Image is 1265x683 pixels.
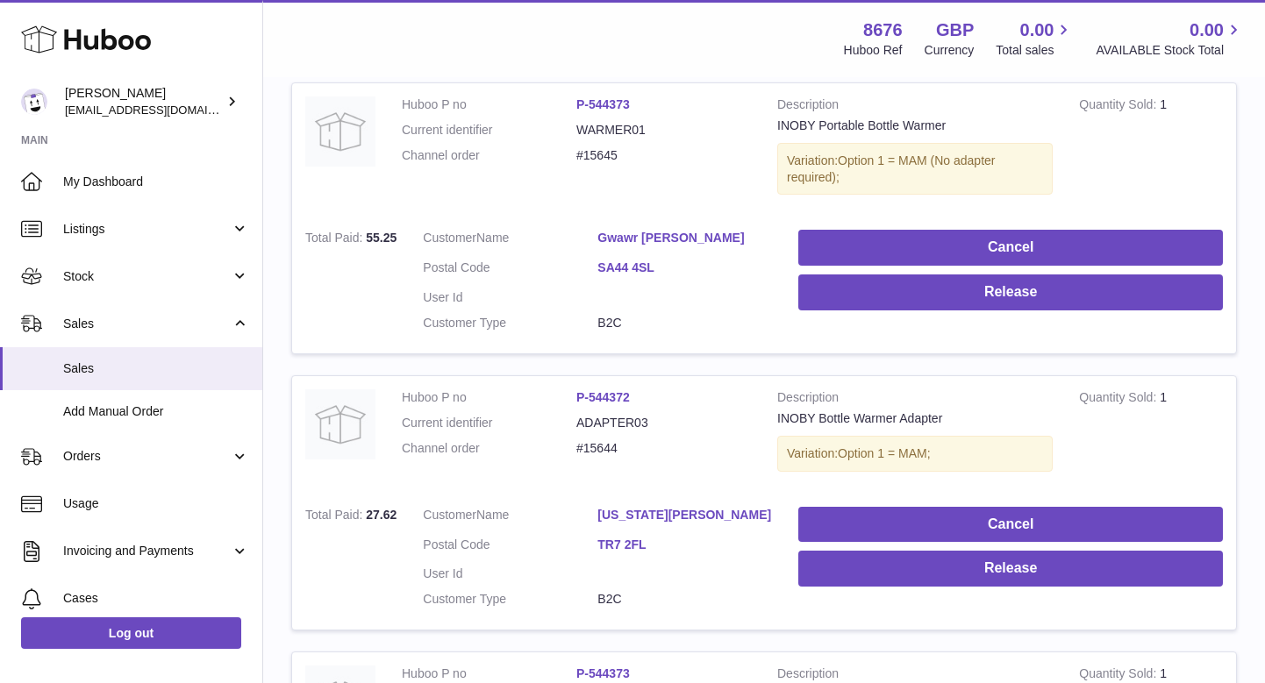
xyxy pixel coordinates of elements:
[936,18,974,42] strong: GBP
[402,665,576,682] dt: Huboo P no
[996,18,1074,59] a: 0.00 Total sales
[423,289,597,306] dt: User Id
[65,103,258,117] span: [EMAIL_ADDRESS][DOMAIN_NAME]
[576,122,751,139] dd: WARMER01
[21,89,47,115] img: hello@inoby.co.uk
[305,389,375,459] img: no-photo.jpg
[1096,42,1244,59] span: AVAILABLE Stock Total
[576,666,630,680] a: P-544373
[423,260,597,281] dt: Postal Code
[798,551,1223,587] button: Release
[1079,97,1160,116] strong: Quantity Sold
[1079,390,1160,409] strong: Quantity Sold
[1096,18,1244,59] a: 0.00 AVAILABLE Stock Total
[21,617,241,649] a: Log out
[798,507,1223,543] button: Cancel
[798,274,1223,310] button: Release
[402,122,576,139] dt: Current identifier
[423,315,597,331] dt: Customer Type
[576,97,630,111] a: P-544373
[597,591,772,608] dd: B2C
[63,268,231,285] span: Stock
[1190,18,1224,42] span: 0.00
[63,590,249,607] span: Cases
[423,566,597,582] dt: User Id
[777,436,1053,472] div: Variation:
[63,360,249,377] span: Sales
[996,42,1074,59] span: Total sales
[423,507,597,528] dt: Name
[1066,83,1236,217] td: 1
[597,230,772,246] a: Gwawr [PERSON_NAME]
[597,315,772,331] dd: B2C
[63,221,231,238] span: Listings
[777,117,1053,134] div: INOBY Portable Bottle Warmer
[597,507,772,523] a: [US_STATE][PERSON_NAME]
[63,543,231,559] span: Invoicing and Payments
[423,591,597,608] dt: Customer Type
[423,537,597,558] dt: Postal Code
[576,440,751,457] dd: #15644
[423,230,597,251] dt: Name
[402,147,576,164] dt: Channel order
[576,147,751,164] dd: #15645
[402,389,576,406] dt: Huboo P no
[402,415,576,431] dt: Current identifier
[402,440,576,457] dt: Channel order
[597,537,772,553] a: TR7 2FL
[423,231,476,245] span: Customer
[1020,18,1054,42] span: 0.00
[777,96,1053,117] strong: Description
[838,446,930,460] span: Option 1 = MAM;
[63,448,231,465] span: Orders
[597,260,772,276] a: SA44 4SL
[63,316,231,332] span: Sales
[366,508,397,522] span: 27.62
[423,508,476,522] span: Customer
[366,231,397,245] span: 55.25
[65,85,223,118] div: [PERSON_NAME]
[305,96,375,167] img: no-photo.jpg
[63,495,249,512] span: Usage
[576,390,630,404] a: P-544372
[777,410,1053,427] div: INOBY Bottle Warmer Adapter
[576,415,751,431] dd: ADAPTER03
[844,42,903,59] div: Huboo Ref
[1066,376,1236,494] td: 1
[777,143,1053,196] div: Variation:
[63,403,249,420] span: Add Manual Order
[63,174,249,190] span: My Dashboard
[305,508,366,526] strong: Total Paid
[798,230,1223,266] button: Cancel
[305,231,366,249] strong: Total Paid
[925,42,975,59] div: Currency
[402,96,576,113] dt: Huboo P no
[777,389,1053,410] strong: Description
[863,18,903,42] strong: 8676
[787,153,995,184] span: Option 1 = MAM (No adapter required);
